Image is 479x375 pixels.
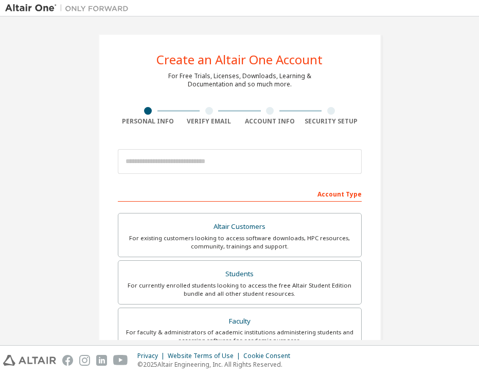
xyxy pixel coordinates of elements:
img: youtube.svg [113,355,128,366]
div: Faculty [125,314,355,329]
div: Privacy [137,352,168,360]
div: Security Setup [300,117,362,126]
div: Website Terms of Use [168,352,243,360]
div: For currently enrolled students looking to access the free Altair Student Edition bundle and all ... [125,281,355,298]
div: Cookie Consent [243,352,296,360]
img: facebook.svg [62,355,73,366]
img: altair_logo.svg [3,355,56,366]
img: linkedin.svg [96,355,107,366]
p: © 2025 Altair Engineering, Inc. All Rights Reserved. [137,360,296,369]
div: Personal Info [118,117,179,126]
div: Altair Customers [125,220,355,234]
div: Verify Email [179,117,240,126]
img: Altair One [5,3,134,13]
div: Account Info [240,117,301,126]
div: For faculty & administrators of academic institutions administering students and accessing softwa... [125,328,355,345]
div: For Free Trials, Licenses, Downloads, Learning & Documentation and so much more. [168,72,311,88]
div: Students [125,267,355,281]
div: Account Type [118,185,362,202]
img: instagram.svg [79,355,90,366]
div: Create an Altair One Account [156,53,323,66]
div: For existing customers looking to access software downloads, HPC resources, community, trainings ... [125,234,355,251]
